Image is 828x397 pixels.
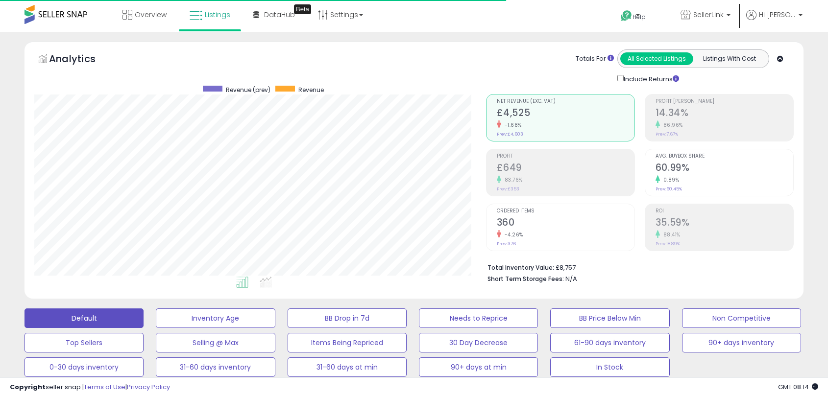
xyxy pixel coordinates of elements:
span: Hi [PERSON_NAME] [759,10,796,20]
h2: £4,525 [497,107,634,120]
button: 61-90 days inventory [550,333,669,352]
span: Profit [PERSON_NAME] [656,99,793,104]
a: Terms of Use [84,382,125,392]
div: Totals For [576,54,614,64]
a: Help [613,2,665,32]
a: Hi [PERSON_NAME] [746,10,803,32]
h2: 60.99% [656,162,793,175]
button: 31-60 days at min [288,357,407,377]
b: Total Inventory Value: [487,263,554,272]
div: seller snap | | [10,383,170,392]
small: -1.68% [501,121,522,129]
button: 31-60 days inventory [156,357,275,377]
span: Profit [497,154,634,159]
li: £8,757 [487,261,786,273]
span: Revenue [298,86,324,94]
span: Net Revenue (Exc. VAT) [497,99,634,104]
h2: 14.34% [656,107,793,120]
button: BB Price Below Min [550,308,669,328]
small: 88.41% [660,231,681,238]
h5: Analytics [49,52,115,68]
button: Non Competitive [682,308,801,328]
small: 0.89% [660,176,680,184]
span: 2025-08-11 08:14 GMT [778,382,818,392]
button: Inventory Age [156,308,275,328]
span: Listings [205,10,230,20]
button: Top Sellers [24,333,144,352]
small: 86.96% [660,121,683,129]
a: Privacy Policy [127,382,170,392]
button: All Selected Listings [620,52,693,65]
h2: £649 [497,162,634,175]
strong: Copyright [10,382,46,392]
span: Revenue (prev) [226,86,270,94]
small: Prev: 60.45% [656,186,682,192]
small: Prev: 7.67% [656,131,678,137]
small: 83.76% [501,176,523,184]
h2: 360 [497,217,634,230]
button: 90+ days inventory [682,333,801,352]
button: Default [24,308,144,328]
button: In Stock [550,357,669,377]
span: N/A [565,274,577,283]
button: Listings With Cost [693,52,766,65]
button: Needs to Reprice [419,308,538,328]
span: Avg. Buybox Share [656,154,793,159]
button: 30 Day Decrease [419,333,538,352]
small: Prev: £4,603 [497,131,523,137]
small: Prev: 18.89% [656,241,680,247]
span: Ordered Items [497,209,634,214]
h2: 35.59% [656,217,793,230]
div: Tooltip anchor [294,4,311,14]
i: Get Help [620,10,633,22]
button: BB Drop in 7d [288,308,407,328]
b: Short Term Storage Fees: [487,275,564,283]
button: Selling @ Max [156,333,275,352]
small: Prev: £353 [497,186,519,192]
small: Prev: 376 [497,241,516,247]
button: 90+ days at min [419,357,538,377]
button: Items Being Repriced [288,333,407,352]
span: SellerLink [693,10,724,20]
span: ROI [656,209,793,214]
span: Help [633,13,646,21]
button: 0-30 days inventory [24,357,144,377]
span: DataHub [264,10,295,20]
span: Overview [135,10,167,20]
small: -4.26% [501,231,523,238]
div: Include Returns [610,73,691,84]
